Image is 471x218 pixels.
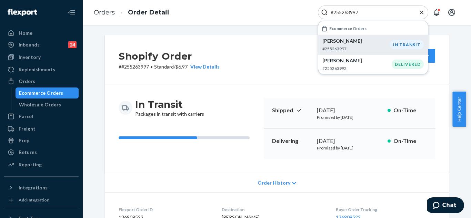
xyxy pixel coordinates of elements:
[68,41,77,48] div: 24
[222,207,324,212] dt: Destination
[119,63,220,70] p: # #255263997 / $6.97
[4,52,79,63] a: Inventory
[328,9,413,16] input: Search Input
[94,9,115,16] a: Orders
[19,54,41,61] div: Inventory
[19,161,42,168] div: Reporting
[19,41,40,48] div: Inbounds
[4,111,79,122] a: Parcel
[317,145,382,151] p: Promised by [DATE]
[322,46,390,52] p: #255263997
[336,207,435,212] dt: Buyer Order Tracking
[418,9,425,16] button: Close Search
[19,30,32,37] div: Home
[317,137,382,145] div: [DATE]
[150,64,153,70] span: •
[135,98,204,111] h3: In Transit
[19,78,35,85] div: Orders
[452,92,466,127] button: Help Center
[119,207,211,212] dt: Flexport Order ID
[430,6,443,19] button: Open notifications
[322,38,390,44] p: [PERSON_NAME]
[65,6,79,19] button: Close Navigation
[317,114,382,120] p: Promised by [DATE]
[154,64,174,70] span: Standard
[19,125,36,132] div: Freight
[4,76,79,87] a: Orders
[88,2,174,23] ol: breadcrumbs
[390,40,424,49] div: IN TRANSIT
[321,9,328,16] svg: Search Icon
[4,28,79,39] a: Home
[19,197,49,203] div: Add Integration
[128,9,169,16] a: Order Detail
[4,123,79,134] a: Freight
[272,137,311,145] p: Delivering
[4,64,79,75] a: Replenishments
[19,137,29,144] div: Prep
[19,113,33,120] div: Parcel
[4,39,79,50] a: Inbounds24
[392,60,424,69] div: DELIVERED
[19,149,37,156] div: Returns
[19,90,63,96] div: Ecommerce Orders
[393,106,427,114] p: On-Time
[317,106,382,114] div: [DATE]
[135,98,204,117] div: Packages in transit with carriers
[322,57,392,64] p: [PERSON_NAME]
[19,184,48,191] div: Integrations
[19,101,61,108] div: Wholesale Orders
[393,137,427,145] p: On-Time
[8,9,37,16] img: Flexport logo
[16,99,79,110] a: Wholesale Orders
[19,66,55,73] div: Replenishments
[322,65,392,71] p: #255263992
[4,196,79,204] a: Add Integration
[4,135,79,146] a: Prep
[4,147,79,158] a: Returns
[119,49,220,63] h2: Shopify Order
[272,106,311,114] p: Shipped
[445,6,459,19] button: Open account menu
[4,182,79,193] button: Integrations
[329,26,367,31] h6: Ecommerce Orders
[427,197,464,215] iframe: Opens a widget where you can chat to one of our agents
[16,87,79,98] a: Ecommerce Orders
[4,159,79,170] a: Reporting
[188,63,220,70] button: View Details
[258,179,290,186] span: Order History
